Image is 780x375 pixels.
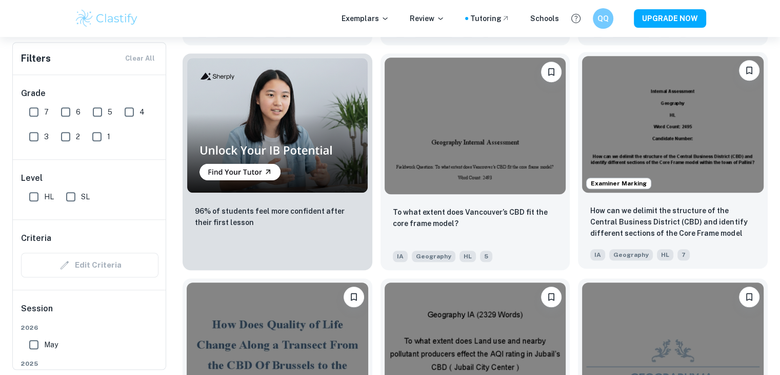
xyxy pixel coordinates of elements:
button: Bookmark [541,287,562,307]
h6: Session [21,303,158,323]
button: Help and Feedback [567,10,585,27]
a: Tutoring [470,13,510,24]
a: Schools [530,13,559,24]
button: QQ [593,8,613,29]
span: SL [81,191,90,202]
h6: Level [21,172,158,184]
span: 2025 [21,359,158,368]
img: Geography IA example thumbnail: How can we delimit the structure of the [582,56,764,192]
span: 7 [44,106,49,118]
button: Bookmark [344,287,364,307]
p: 96% of students feel more confident after their first lesson [195,205,360,228]
p: How can we delimit the structure of the Central Business District (CBD) and identify different se... [590,205,755,240]
span: 1 [107,131,110,142]
img: Geography IA example thumbnail: To what extent does Vancouver’s CBD fit [385,58,566,194]
span: Geography [412,251,455,262]
button: Bookmark [739,287,759,307]
span: HL [459,251,476,262]
a: Examiner MarkingBookmarkHow can we delimit the structure of the Central Business District (CBD) a... [578,53,768,270]
img: Thumbnail [187,58,368,193]
span: May [44,339,58,350]
div: Criteria filters are unavailable when searching by topic [21,253,158,277]
p: To what extent does Vancouver’s CBD fit the core frame model? [393,207,558,229]
span: 7 [677,249,690,260]
span: HL [657,249,673,260]
span: 5 [108,106,112,118]
button: UPGRADE NOW [634,9,706,28]
span: Geography [609,249,653,260]
h6: Criteria [21,232,51,245]
span: HL [44,191,54,202]
span: 6 [76,106,81,118]
span: 2026 [21,323,158,332]
p: Exemplars [342,13,389,24]
span: 4 [139,106,145,118]
h6: Grade [21,87,158,100]
span: Examiner Marking [587,179,651,188]
span: 5 [480,251,492,262]
img: Clastify logo [74,8,139,29]
span: 3 [44,131,49,142]
span: IA [393,251,408,262]
button: Bookmark [739,60,759,81]
span: 2 [76,131,80,142]
span: IA [590,249,605,260]
p: Review [410,13,445,24]
button: Bookmark [541,62,562,82]
h6: QQ [597,13,609,24]
a: Thumbnail96% of students feel more confident after their first lesson [183,53,372,270]
a: BookmarkTo what extent does Vancouver’s CBD fit the core frame model?IAGeographyHL5 [381,53,570,270]
h6: Filters [21,51,51,66]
